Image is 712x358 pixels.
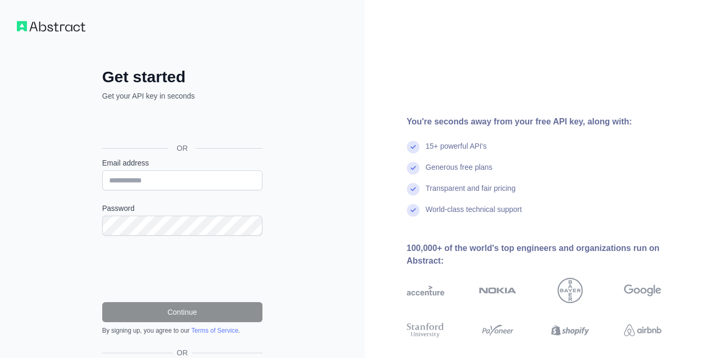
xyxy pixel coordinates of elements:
[102,91,262,101] p: Get your API key in seconds
[407,141,420,153] img: check mark
[407,242,696,267] div: 100,000+ of the world's top engineers and organizations run on Abstract:
[624,278,661,303] img: google
[426,204,522,225] div: World-class technical support
[407,278,444,303] img: accenture
[479,321,516,340] img: payoneer
[102,248,262,289] iframe: reCAPTCHA
[407,321,444,340] img: stanford university
[407,115,696,128] div: You're seconds away from your free API key, along with:
[426,162,493,183] div: Generous free plans
[407,183,420,196] img: check mark
[407,204,420,217] img: check mark
[102,326,262,335] div: By signing up, you agree to our .
[551,321,589,340] img: shopify
[191,327,238,334] a: Terms of Service
[172,347,192,358] span: OR
[97,113,266,136] iframe: Bouton "Se connecter avec Google"
[426,141,487,162] div: 15+ powerful API's
[479,278,516,303] img: nokia
[558,278,583,303] img: bayer
[624,321,661,340] img: airbnb
[168,143,196,153] span: OR
[426,183,516,204] div: Transparent and fair pricing
[102,158,262,168] label: Email address
[407,162,420,175] img: check mark
[102,203,262,214] label: Password
[102,67,262,86] h2: Get started
[17,21,85,32] img: Workflow
[102,302,262,322] button: Continue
